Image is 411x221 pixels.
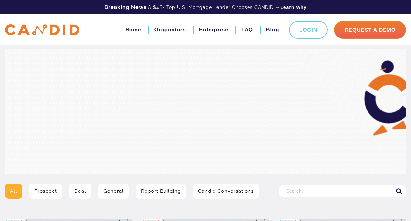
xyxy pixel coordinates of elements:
a: Home [125,24,141,35]
a: Prospect [29,184,62,199]
a: Deal [69,184,91,199]
a: Originators [154,24,186,35]
a: Candid Conversations [193,184,259,199]
a: FAQ [241,24,253,35]
a: Learn Why [280,4,307,10]
a: Blog [266,24,279,35]
a: Report Building [136,184,186,199]
a: Enterprise [199,24,228,35]
img: Video Library Hero [5,49,406,174]
a: Login [289,21,328,39]
a: Request A Demo [334,21,406,39]
a: General [98,184,129,199]
img: CANDID APP [5,24,79,36]
b: Breaking News: [104,4,148,10]
a: All [5,184,22,199]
